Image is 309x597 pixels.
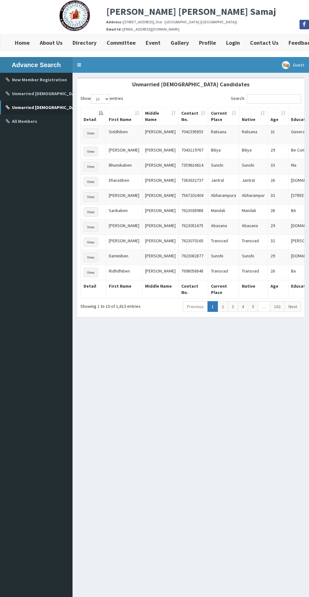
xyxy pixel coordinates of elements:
td: 26 [268,174,288,189]
td: Jantral [239,174,268,189]
td: 7043119767 [178,144,208,159]
th: Contact No.: activate to sort column ascending [178,107,208,126]
td: Abharampur [239,189,268,204]
a: Login [221,35,245,50]
button: View [84,147,98,156]
b: Unmarried [DEMOGRAPHIC_DATA] Candidate [12,91,103,96]
td: Biliya [239,144,268,159]
th: Current Place: activate to sort column ascending [208,107,239,126]
td: Sunshi [208,159,239,174]
th: Current Place [208,280,239,298]
td: 7623070165 [178,235,208,250]
td: Transvad [208,265,239,280]
td: Jantral [208,174,239,189]
td: Mandali [239,204,268,220]
td: Ridhdhiben [106,265,142,280]
select: Showentries [91,94,110,104]
td: 28 [268,204,288,220]
b: Event [146,39,160,46]
a: Event [141,35,166,50]
button: View [84,192,98,202]
th: Native: activate to sort column ascending [239,107,268,126]
b: Committee [107,39,136,46]
td: 29 [268,144,288,159]
a: Previous [183,301,208,312]
b: Email Id : [106,27,123,32]
a: 5 [248,301,258,312]
button: View [84,162,98,171]
b: [PERSON_NAME] [PERSON_NAME] Samaj [106,5,276,17]
a: 2 [218,301,228,312]
th: Age: activate to sort column ascending [268,107,288,126]
td: [PERSON_NAME] [106,144,142,159]
td: Transvad [208,235,239,250]
td: 32 [268,235,288,250]
th: Native [239,280,268,298]
td: [PERSON_NAME] [106,189,142,204]
h6: [EMAIL_ADDRESS][DOMAIN_NAME] [106,27,309,31]
td: 7623051675 [178,220,208,235]
th: Detail [81,280,106,298]
td: Abasana [239,220,268,235]
td: Bhumikaben [106,159,142,174]
td: Siddhiben [106,126,142,144]
td: 7623082877 [178,250,208,265]
td: 7383632737 [178,174,208,189]
button: View [84,238,98,247]
b: Contact Us [250,39,278,46]
td: Dharatiben [106,174,142,189]
label: Show entries [80,94,123,104]
td: [PERSON_NAME] [142,204,178,220]
a: Gallery [166,35,194,50]
td: [PERSON_NAME] [142,265,178,280]
a: About Us [35,35,67,50]
td: [PERSON_NAME] [142,174,178,189]
td: 7567202404 [178,189,208,204]
button: View [84,207,98,217]
th: Middle Name [142,280,178,298]
td: Transvad [239,265,268,280]
button: View [84,253,98,262]
b: Gallery [171,39,189,46]
a: 3 [228,301,238,312]
td: [PERSON_NAME] [142,189,178,204]
button: View [84,268,98,277]
td: Ralisana [239,126,268,144]
td: [PERSON_NAME] [142,250,178,265]
div: Showing 1 to 10 of 1,613 entries [80,301,167,309]
a: Directory [67,35,102,50]
td: [PERSON_NAME] [142,235,178,250]
a: 1 [207,301,218,312]
th: Age [268,280,288,298]
a: Home [10,35,35,50]
th: Detail: activate to sort column descending [81,107,106,126]
b: Login [226,39,240,46]
a: 162 [270,301,285,312]
b: New Member Registration [12,77,67,83]
td: [PERSON_NAME] [142,144,178,159]
td: 7623038988 [178,204,208,220]
b: Profile [199,39,216,46]
td: Mandali [208,204,239,220]
b: Unmarried [DEMOGRAPHIC_DATA] Candidates [132,81,249,88]
a: Profile [194,35,221,50]
td: 7041595855 [178,126,208,144]
label: Search: [231,94,301,104]
td: 7359616614 [178,159,208,174]
a: 4 [238,301,248,312]
h6: [STREET_ADDRESS], Dist - [GEOGRAPHIC_DATA] ([GEOGRAPHIC_DATA]). [106,20,309,24]
b: Address : [106,20,123,24]
button: View [84,129,98,138]
td: [PERSON_NAME] [106,235,142,250]
b: Unmarried [DEMOGRAPHIC_DATA] Candidate [12,105,103,110]
td: 29 [268,250,288,265]
b: About Us [40,39,62,46]
span: Guest [293,62,304,68]
td: 29 [268,220,288,235]
td: 26 [268,265,288,280]
button: View [84,222,98,232]
td: Abharampura [208,189,239,204]
td: Sunshi [208,250,239,265]
td: Biliya [208,144,239,159]
b: Advance Search [12,61,61,68]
